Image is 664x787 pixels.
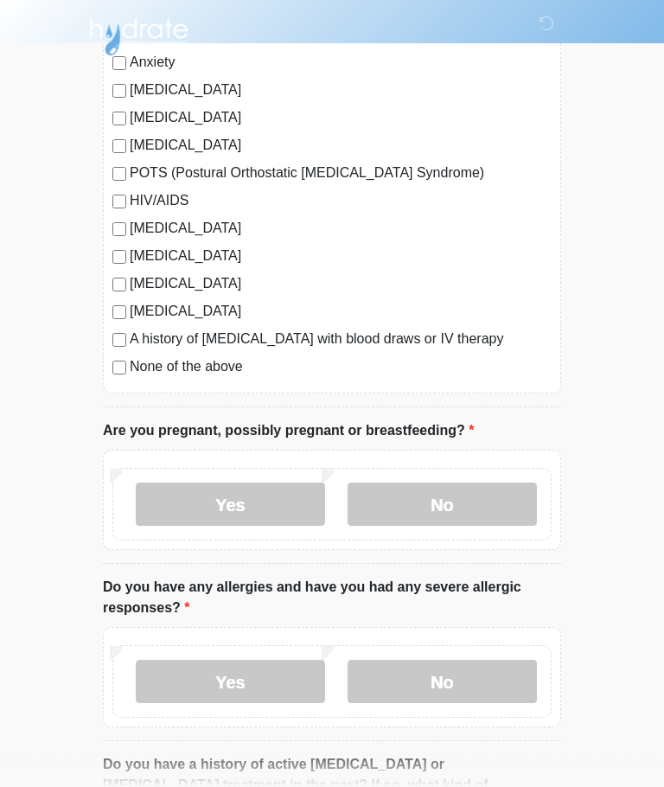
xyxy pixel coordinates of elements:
img: Hydrate IV Bar - Arcadia Logo [86,13,191,57]
input: [MEDICAL_DATA] [112,251,126,265]
input: [MEDICAL_DATA] [112,85,126,99]
label: POTS (Postural Orthostatic [MEDICAL_DATA] Syndrome) [130,163,552,184]
label: [MEDICAL_DATA] [130,246,552,267]
label: Do you have any allergies and have you had any severe allergic responses? [103,578,561,619]
input: [MEDICAL_DATA] [112,278,126,292]
input: [MEDICAL_DATA] [112,112,126,126]
label: [MEDICAL_DATA] [130,274,552,295]
label: A history of [MEDICAL_DATA] with blood draws or IV therapy [130,330,552,350]
input: POTS (Postural Orthostatic [MEDICAL_DATA] Syndrome) [112,168,126,182]
input: [MEDICAL_DATA] [112,223,126,237]
label: Yes [136,661,325,704]
input: HIV/AIDS [112,195,126,209]
input: A history of [MEDICAL_DATA] with blood draws or IV therapy [112,334,126,348]
label: HIV/AIDS [130,191,552,212]
label: [MEDICAL_DATA] [130,136,552,157]
label: Yes [136,483,325,527]
label: [MEDICAL_DATA] [130,80,552,101]
label: No [348,483,537,527]
input: [MEDICAL_DATA] [112,306,126,320]
input: [MEDICAL_DATA] [112,140,126,154]
label: None of the above [130,357,552,378]
label: [MEDICAL_DATA] [130,219,552,240]
label: [MEDICAL_DATA] [130,302,552,323]
label: Are you pregnant, possibly pregnant or breastfeeding? [103,421,474,442]
label: [MEDICAL_DATA] [130,108,552,129]
input: None of the above [112,362,126,375]
label: No [348,661,537,704]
